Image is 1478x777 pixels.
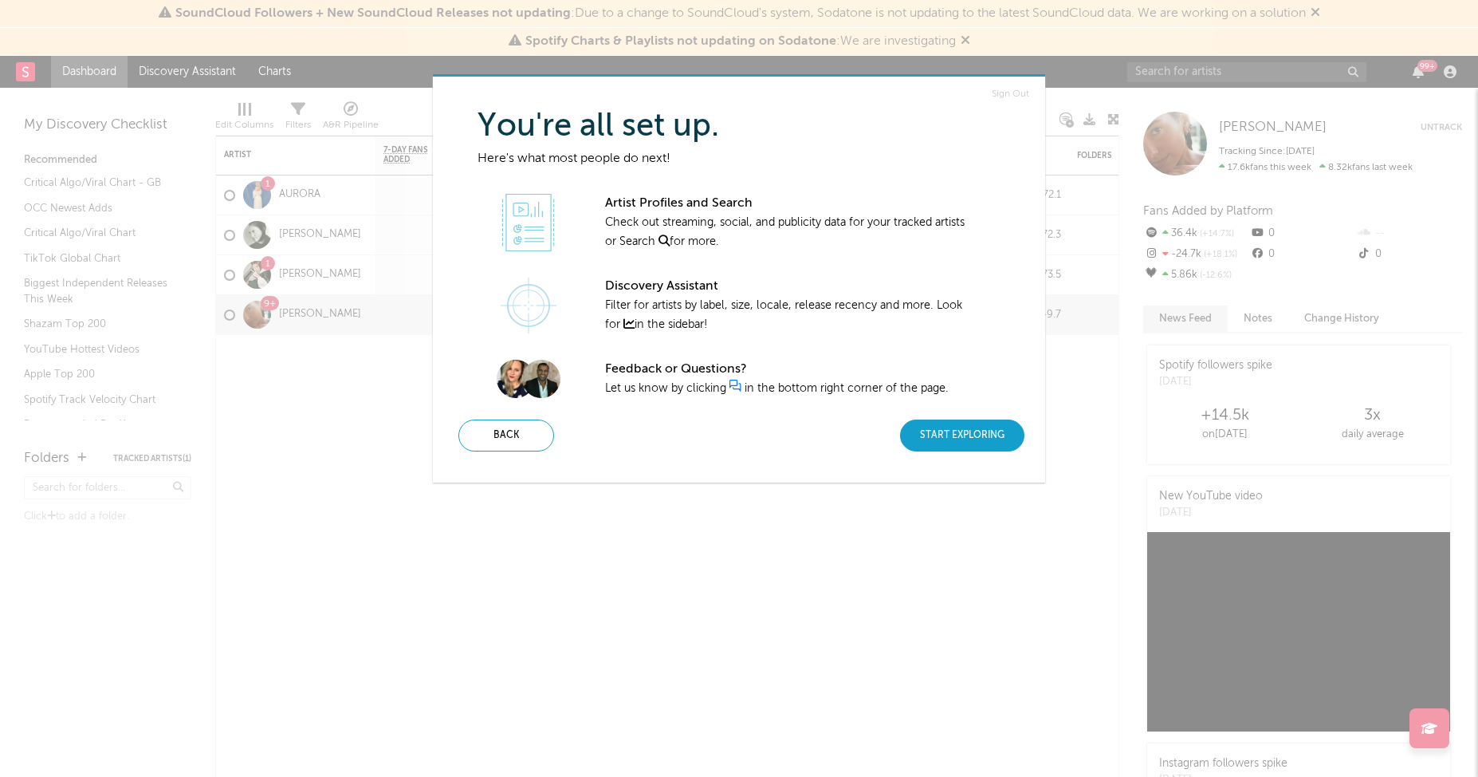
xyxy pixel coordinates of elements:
div: Artist Profiles and Search [605,194,973,213]
div: Let us know by clicking in the bottom right corner of the page. [605,360,973,398]
img: TKG77OY4.jpg [522,360,560,398]
div: Feedback or Questions? [605,360,973,379]
div: Filter for artists by label, size, locale, release recency and more. Look for in the sidebar! [605,277,973,334]
p: Here's what most people do next! [478,149,1032,168]
div: Back [458,420,554,452]
div: Start Exploring [900,420,1024,452]
a: Sign Out [992,85,1029,104]
div: Check out streaming, social, and publicity data for your tracked artists or Search for more. [605,194,973,251]
h3: You're all set up. [478,117,1032,136]
img: XZ4FIGRR.jpg [497,360,535,398]
div: Discovery Assistant [605,277,973,296]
